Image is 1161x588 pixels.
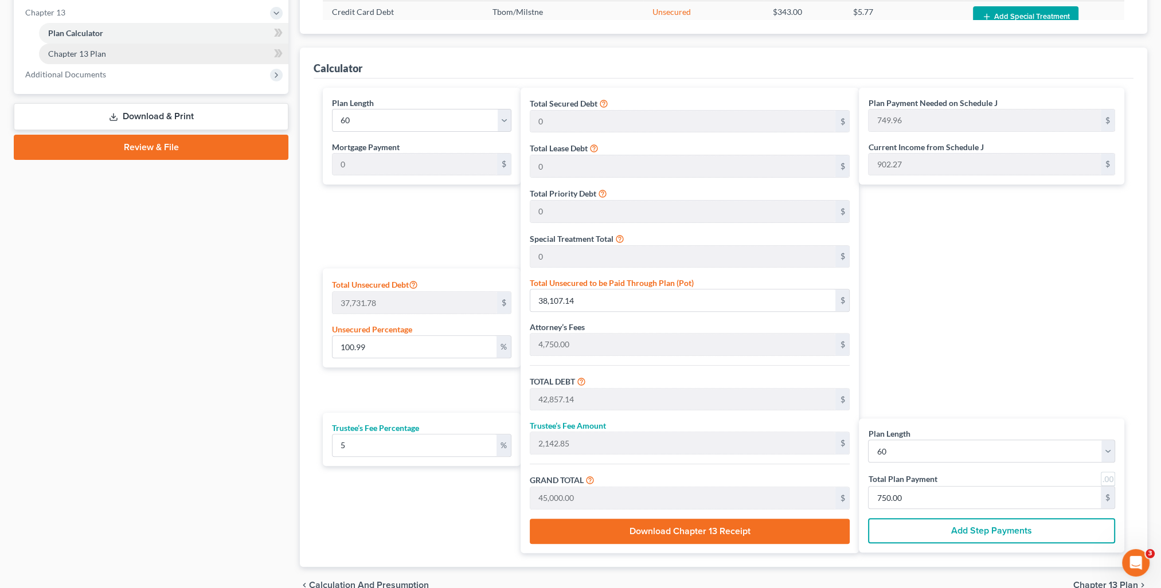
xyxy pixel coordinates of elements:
[764,1,844,33] td: $343.00
[835,487,849,509] div: $
[530,246,836,268] input: 0.00
[530,155,836,177] input: 0.00
[530,321,585,333] label: Attorney’s Fees
[333,154,497,175] input: 0.00
[14,103,288,130] a: Download & Print
[1122,549,1150,577] iframe: Intercom live chat
[497,154,511,175] div: $
[530,334,836,355] input: 0.00
[14,135,288,160] a: Review & File
[497,336,511,358] div: %
[497,292,511,313] div: $
[323,1,483,33] td: Credit Card Debt
[530,111,836,132] input: 0.00
[844,1,964,33] td: $5.77
[530,375,575,387] label: TOTAL DEBT
[835,289,849,311] div: $
[39,44,288,64] a: Chapter 13 Plan
[530,142,588,154] label: Total Lease Debt
[868,518,1115,543] button: Add Step Payments
[332,97,374,109] label: Plan Length
[332,277,418,291] label: Total Unsecured Debt
[1101,472,1115,486] a: Round to nearest dollar
[835,389,849,410] div: $
[869,487,1101,508] input: 0.00
[48,49,106,58] span: Chapter 13 Plan
[333,336,496,358] input: 0.00
[530,420,606,432] label: Trustee’s Fee Amount
[530,389,836,410] input: 0.00
[835,432,849,454] div: $
[835,246,849,268] div: $
[868,141,983,153] label: Current Income from Schedule J
[314,61,362,75] div: Calculator
[530,519,850,544] button: Download Chapter 13 Receipt
[868,97,997,109] label: Plan Payment Needed on Schedule J
[25,69,106,79] span: Additional Documents
[1146,549,1155,558] span: 3
[48,28,103,38] span: Plan Calculator
[530,474,584,486] label: GRAND TOTAL
[835,334,849,355] div: $
[530,432,836,454] input: 0.00
[530,289,836,311] input: 0.00
[483,1,644,33] td: Tbom/Milstne
[530,487,836,509] input: 0.00
[868,473,937,485] label: Total Plan Payment
[530,201,836,222] input: 0.00
[869,109,1101,131] input: 0.00
[332,141,400,153] label: Mortgage Payment
[332,323,412,335] label: Unsecured Percentage
[333,292,497,313] input: 0.00
[497,434,511,456] div: %
[868,428,910,440] label: Plan Length
[39,23,288,44] a: Plan Calculator
[530,233,613,245] label: Special Treatment Total
[835,201,849,222] div: $
[1101,109,1115,131] div: $
[973,6,1078,28] button: Add Special Treatment
[1101,154,1115,175] div: $
[333,434,496,456] input: 0.00
[530,277,694,289] label: Total Unsecured to be Paid Through Plan (Pot)
[835,111,849,132] div: $
[1101,487,1115,508] div: $
[530,187,596,199] label: Total Priority Debt
[869,154,1101,175] input: 0.00
[835,155,849,177] div: $
[332,422,419,434] label: Trustee’s Fee Percentage
[25,7,65,17] span: Chapter 13
[643,1,764,33] td: Unsecured
[530,97,597,109] label: Total Secured Debt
